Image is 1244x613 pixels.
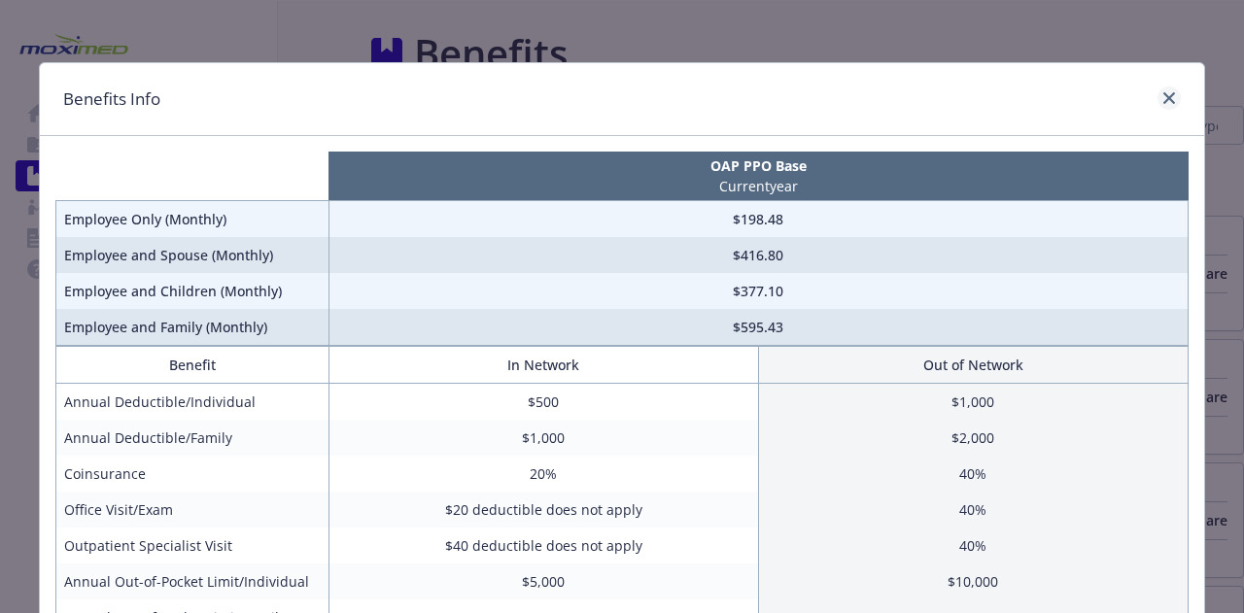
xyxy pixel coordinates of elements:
td: Annual Out-of-Pocket Limit/Individual [56,563,329,599]
td: Employee and Children (Monthly) [56,273,329,309]
p: OAP PPO Base [332,155,1184,176]
td: $5,000 [328,563,758,599]
td: Employee and Spouse (Monthly) [56,237,329,273]
h1: Benefits Info [63,86,160,112]
td: $595.43 [328,309,1188,346]
p: Current year [332,176,1184,196]
td: $1,000 [758,384,1188,421]
td: 40% [758,456,1188,492]
td: Coinsurance [56,456,329,492]
td: Annual Deductible/Individual [56,384,329,421]
td: $500 [328,384,758,421]
td: $377.10 [328,273,1188,309]
td: Annual Deductible/Family [56,420,329,456]
td: Office Visit/Exam [56,492,329,528]
td: Employee and Family (Monthly) [56,309,329,346]
td: $198.48 [328,201,1188,238]
td: $416.80 [328,237,1188,273]
th: Benefit [56,347,329,384]
td: $2,000 [758,420,1188,456]
td: 20% [328,456,758,492]
th: intentionally left blank [56,152,329,201]
th: Out of Network [758,347,1188,384]
td: Outpatient Specialist Visit [56,528,329,563]
th: In Network [328,347,758,384]
a: close [1158,86,1181,110]
td: 40% [758,528,1188,563]
td: $1,000 [328,420,758,456]
td: $20 deductible does not apply [328,492,758,528]
td: Employee Only (Monthly) [56,201,329,238]
td: $10,000 [758,563,1188,599]
td: $40 deductible does not apply [328,528,758,563]
td: 40% [758,492,1188,528]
